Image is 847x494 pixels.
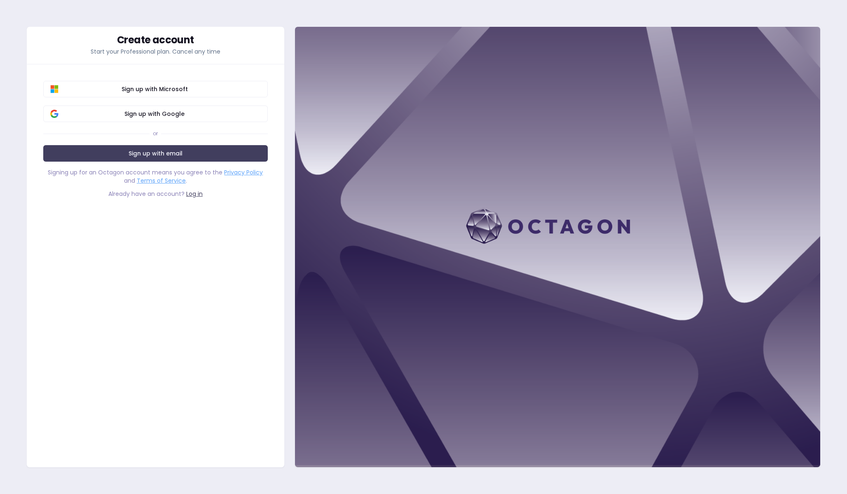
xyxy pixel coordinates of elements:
div: Already have an account? [43,190,268,198]
a: Terms of Service [137,176,186,185]
a: Sign up with email [43,145,268,162]
div: Create account [43,35,268,45]
div: Signing up for an Octagon account means you agree to the and . [43,168,268,185]
span: Sign up with Google [49,110,261,118]
p: Start your Professional plan. Cancel any time [43,47,268,56]
div: or [153,130,158,137]
a: Log in [186,190,203,198]
a: Privacy Policy [224,168,263,176]
button: Sign up with Microsoft [43,81,268,97]
span: Sign up with Microsoft [49,85,261,93]
button: Sign up with Google [43,106,268,122]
